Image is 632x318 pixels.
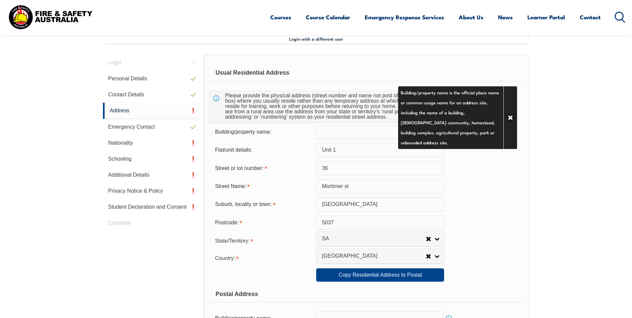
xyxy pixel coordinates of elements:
[444,127,453,137] a: Info
[103,87,200,103] a: Contact Details
[210,251,316,264] div: Country is required.
[316,268,444,282] a: Copy Residential Address to Postal
[498,8,513,26] a: News
[322,235,426,242] span: SA
[103,135,200,151] a: Nationality
[289,36,343,41] span: Login with a different user
[270,8,291,26] a: Courses
[210,216,316,229] div: Postcode is required.
[103,71,200,87] a: Personal Details
[306,8,350,26] a: Course Calendar
[459,8,483,26] a: About Us
[210,126,316,138] div: Building/property name:
[103,103,200,119] a: Address
[210,144,316,156] div: Flat/unit details:
[103,151,200,167] a: Schooling
[210,162,316,174] div: Street or lot number is required.
[322,253,426,260] span: [GEOGRAPHIC_DATA]
[103,167,200,183] a: Additional Details
[210,286,523,302] div: Postal Address
[210,198,316,211] div: Suburb, locality or town is required.
[103,183,200,199] a: Privacy Notice & Policy
[103,119,200,135] a: Emergency Contact
[580,8,601,26] a: Contact
[365,8,444,26] a: Emergency Response Services
[210,65,523,81] div: Usual Residential Address
[210,180,316,193] div: Street Name is required.
[103,199,200,215] a: Student Declaration and Consent
[215,255,235,261] span: Country:
[503,86,517,149] a: Close
[527,8,565,26] a: Learner Portal
[215,238,250,244] span: State/Territory:
[223,90,418,122] div: Please provide the physical address (street number and name not post office box) where you usuall...
[210,234,316,247] div: State/Territory is required.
